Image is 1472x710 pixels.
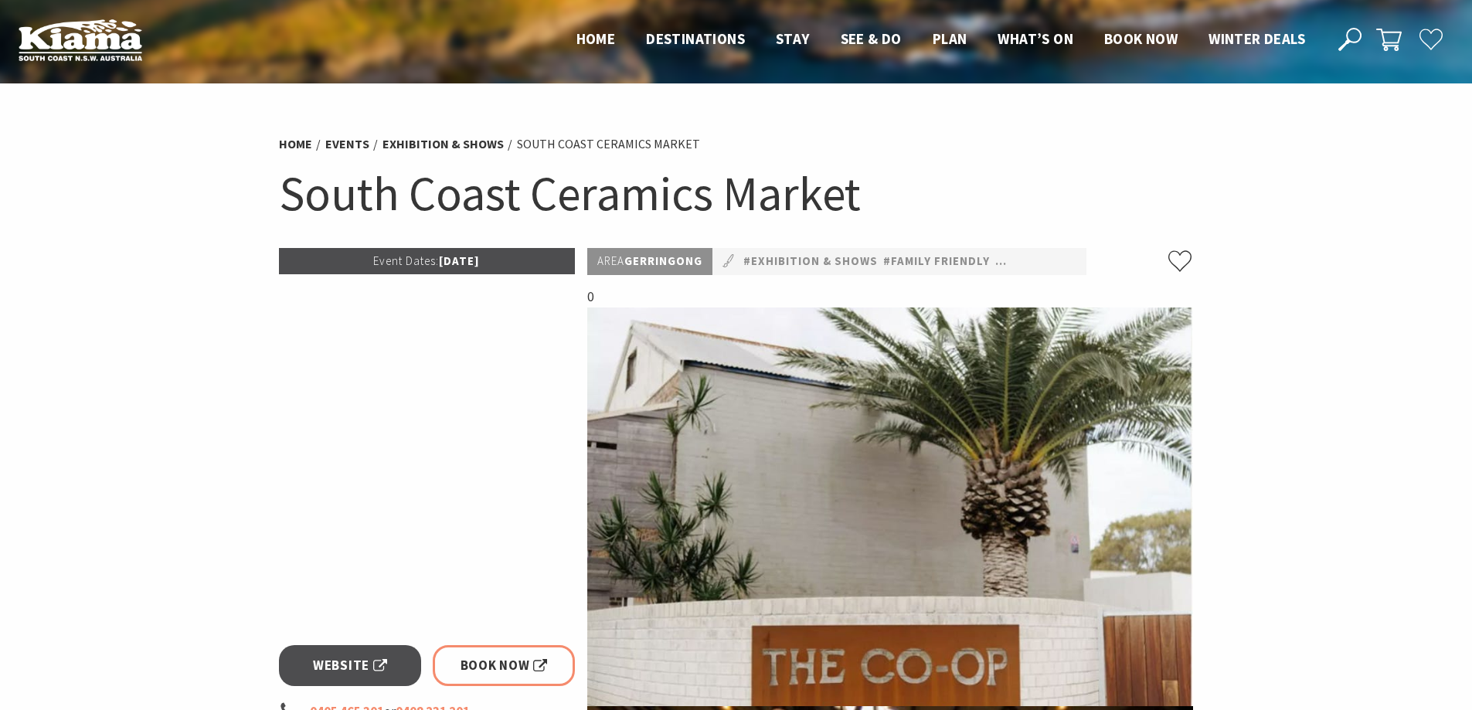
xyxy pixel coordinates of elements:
span: Winter Deals [1209,29,1305,48]
a: Exhibition & Shows [382,136,504,152]
span: Home [576,29,616,48]
a: Home [576,29,616,49]
a: Events [325,136,369,152]
h1: South Coast Ceramics Market [279,162,1194,225]
span: Website [313,655,387,676]
a: Website [279,645,422,686]
a: #Exhibition & Shows [743,252,878,271]
span: See & Do [841,29,902,48]
a: #Festivals [995,252,1066,271]
li: South Coast Ceramics Market [517,134,700,155]
p: [DATE] [279,248,576,274]
nav: Main Menu [561,27,1321,53]
a: #Family Friendly [883,252,990,271]
span: What’s On [998,29,1073,48]
a: #Markets [1072,252,1135,271]
img: Sign says The Co-Op on a brick wall with a palm tree in the background [587,307,1193,706]
span: Destinations [646,29,745,48]
a: Book now [1104,29,1178,49]
a: What’s On [998,29,1073,49]
span: Stay [776,29,810,48]
a: See & Do [841,29,902,49]
span: Book now [1104,29,1178,48]
span: Area [597,253,624,268]
a: Home [279,136,312,152]
a: Stay [776,29,810,49]
a: Destinations [646,29,745,49]
a: Book Now [433,645,576,686]
a: Plan [933,29,967,49]
span: Event Dates: [373,253,439,268]
span: Book Now [461,655,548,676]
span: Plan [933,29,967,48]
a: Winter Deals [1209,29,1305,49]
p: Gerringong [587,248,712,275]
img: Kiama Logo [19,19,142,61]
